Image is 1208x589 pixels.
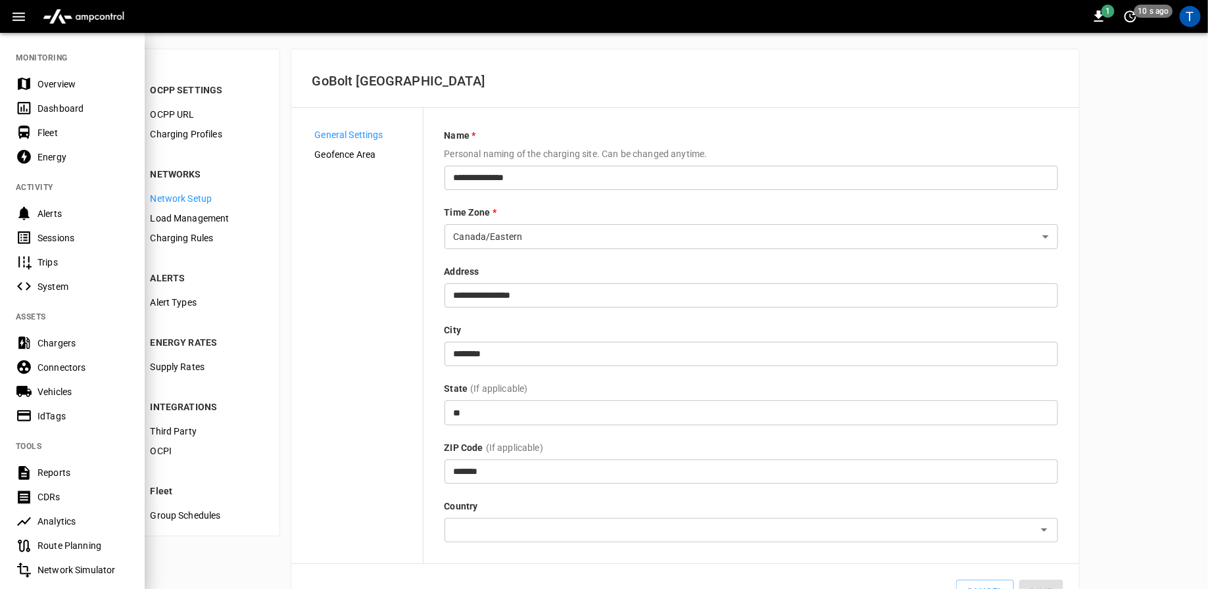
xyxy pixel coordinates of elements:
img: ampcontrol.io logo [37,4,130,29]
div: Network Simulator [37,563,129,577]
div: System [37,280,129,293]
div: Analytics [37,515,129,528]
span: 10 s ago [1134,5,1173,18]
div: Trips [37,256,129,269]
div: IdTags [37,410,129,423]
span: 1 [1101,5,1115,18]
div: profile-icon [1180,6,1201,27]
button: set refresh interval [1120,6,1141,27]
div: Dashboard [37,102,129,115]
div: Vehicles [37,385,129,398]
div: CDRs [37,490,129,504]
div: Route Planning [37,539,129,552]
div: Fleet [37,126,129,139]
div: Sessions [37,231,129,245]
div: Chargers [37,337,129,350]
div: Overview [37,78,129,91]
div: Connectors [37,361,129,374]
div: Energy [37,151,129,164]
div: Alerts [37,207,129,220]
div: Reports [37,466,129,479]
